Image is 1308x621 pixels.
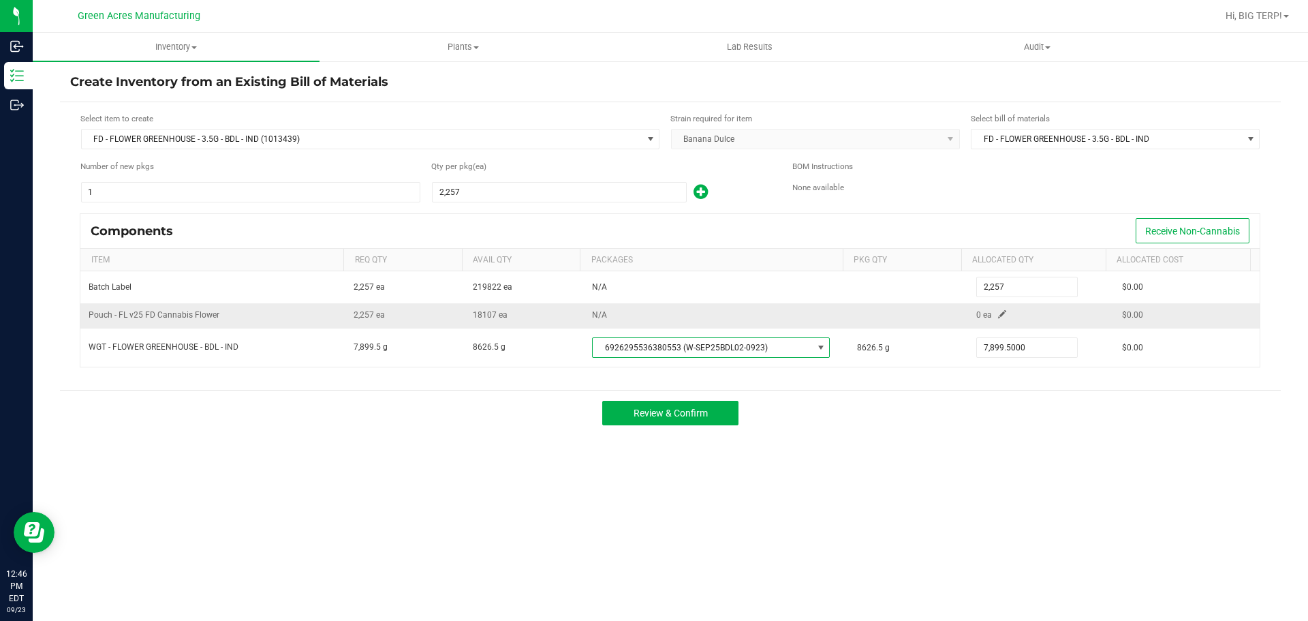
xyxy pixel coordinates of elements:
[634,408,708,419] span: Review & Confirm
[1226,10,1282,21] span: Hi, BIG TERP!
[80,161,154,173] span: Number of new packages to create
[473,282,512,292] span: 219822 ea
[473,310,508,320] span: 18107 ea
[33,33,320,61] a: Inventory
[1136,218,1249,243] button: Receive Non-Cannabis
[843,249,961,272] th: Pkg Qty
[602,401,738,425] button: Review & Confirm
[320,41,606,53] span: Plants
[10,98,24,112] inline-svg: Outbound
[462,249,580,272] th: Avail Qty
[320,33,606,61] a: Plants
[894,33,1181,61] a: Audit
[592,310,607,320] span: N/A
[82,130,642,149] span: FD - FLOWER GREENHOUSE - 3.5G - BDL - IND (1013439)
[592,282,607,292] span: N/A
[354,310,385,320] span: 2,257 ea
[91,224,183,239] div: Components
[80,114,153,123] span: Select item to create
[606,33,893,61] a: Lab Results
[792,162,853,171] span: BOM Instructions
[33,41,320,53] span: Inventory
[89,342,238,352] span: WGT - FLOWER GREENHOUSE - BDL - IND
[354,282,385,292] span: 2,257 ea
[708,41,791,53] span: Lab Results
[89,282,131,292] span: Batch Label
[80,249,343,272] th: Item
[1122,310,1143,320] span: $0.00
[6,605,27,615] p: 09/23
[1122,343,1143,352] span: $0.00
[580,249,843,272] th: Packages
[1145,226,1240,237] span: Receive Non-Cannabis
[473,161,485,173] span: (ea)
[670,114,752,123] span: Strain required for item
[89,310,219,320] span: Pouch - FL v25 FD Cannabis Flower
[354,342,388,352] span: 7,899.5 g
[14,512,54,553] iframe: Resource center
[431,161,473,173] span: Quantity per package (ea)
[857,343,890,352] span: 8626.5 g
[792,183,844,192] span: None available
[10,69,24,82] inline-svg: Inventory
[593,338,812,357] span: 6926295536380553 (W-SEP25BDL02-0923)
[78,10,200,22] span: Green Acres Manufacturing
[687,190,708,200] span: Add new output
[1106,249,1250,272] th: Allocated Cost
[10,40,24,53] inline-svg: Inbound
[70,74,1271,91] h4: Create Inventory from an Existing Bill of Materials
[961,249,1106,272] th: Allocated Qty
[971,130,1242,149] span: FD - FLOWER GREENHOUSE - 3.5G - BDL - IND
[894,41,1180,53] span: Audit
[1122,282,1143,292] span: $0.00
[976,310,992,320] span: 0 ea
[473,342,505,352] span: 8626.5 g
[6,568,27,605] p: 12:46 PM EDT
[971,114,1050,123] span: Select bill of materials
[343,249,462,272] th: Req Qty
